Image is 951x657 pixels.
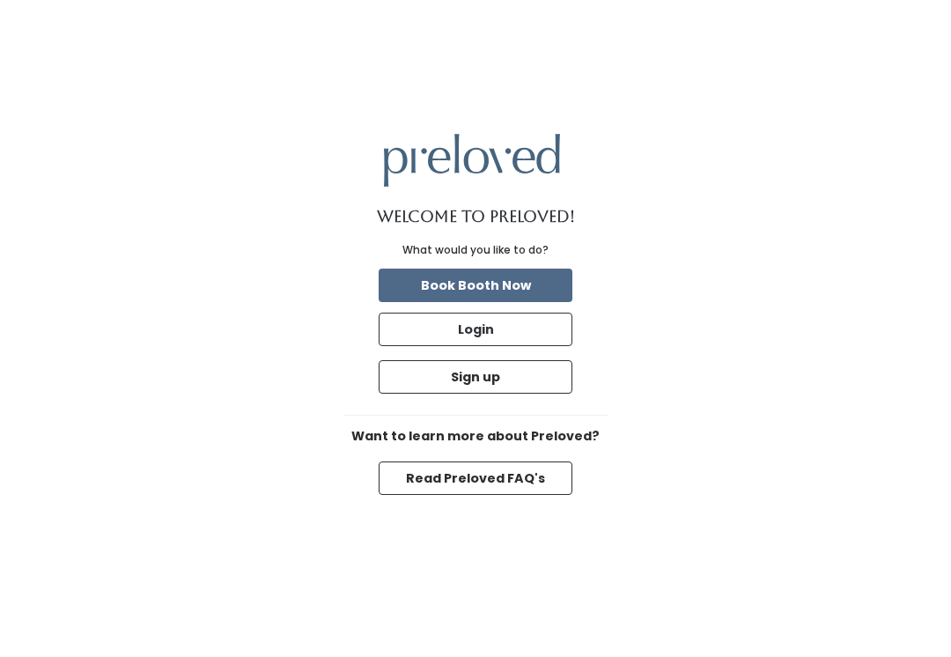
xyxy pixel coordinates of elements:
button: Book Booth Now [379,269,572,302]
h6: Want to learn more about Preloved? [343,430,608,444]
button: Sign up [379,360,572,394]
button: Login [379,313,572,346]
button: Read Preloved FAQ's [379,461,572,495]
a: Sign up [375,357,576,397]
div: What would you like to do? [402,242,549,258]
img: preloved logo [384,134,560,186]
h1: Welcome to Preloved! [377,208,575,225]
a: Login [375,309,576,350]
